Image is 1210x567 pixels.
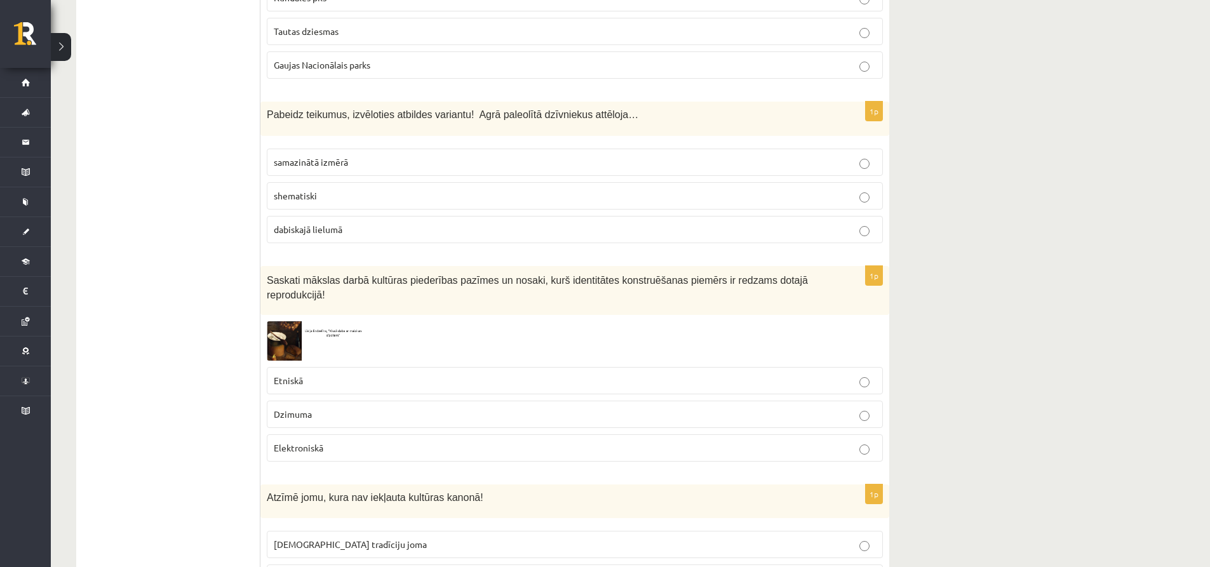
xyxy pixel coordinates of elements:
span: shematiski [274,190,317,201]
input: Elektroniskā [859,444,870,455]
span: samazinātā izmērā [274,156,348,168]
input: shematiski [859,192,870,203]
p: 1p [865,101,883,121]
input: [DEMOGRAPHIC_DATA] tradīciju joma [859,541,870,551]
input: Tautas dziesmas [859,28,870,38]
span: Gaujas Nacionālais parks [274,59,370,70]
span: Tautas dziesmas [274,25,339,37]
input: Gaujas Nacionālais parks [859,62,870,72]
p: 1p [865,265,883,286]
span: Pabeidz teikumus, izvēloties atbildes variantu! Agrā paleolītā dzīvniekus attēloja… [267,109,638,120]
input: dabiskajā lielumā [859,226,870,236]
span: Atzīmē jomu, kura nav iekļauta kultūras kanonā! [267,492,483,503]
span: Saskati mākslas darbā kultūras piederības pazīmes un nosaki, kurš identitātes konstruēšanas piemē... [267,275,808,300]
span: Dzimuma [274,408,312,420]
a: Rīgas 1. Tālmācības vidusskola [14,22,51,54]
input: Dzimuma [859,411,870,421]
input: samazinātā izmērā [859,159,870,169]
img: Ekr%C4%81nuz%C5%86%C4%93mums_2024-07-24_222611.png [267,321,362,360]
span: dabiskajā lielumā [274,223,342,235]
span: Elektroniskā [274,442,323,453]
span: [DEMOGRAPHIC_DATA] tradīciju joma [274,538,427,550]
span: Etniskā [274,375,303,386]
p: 1p [865,484,883,504]
input: Etniskā [859,377,870,387]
